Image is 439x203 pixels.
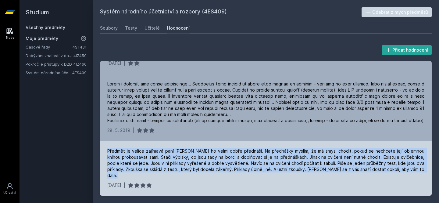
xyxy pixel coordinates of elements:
[1,179,18,198] a: Uživatel
[167,25,190,31] div: Hodnocení
[382,45,432,55] button: Přidat hodnocení
[107,60,121,66] div: [DATE]
[73,62,87,67] a: 4IZ460
[107,182,121,188] div: [DATE]
[26,70,72,76] a: Systém národního účetnictví a rozbory
[26,35,58,42] span: Moje předměty
[3,190,16,195] div: Uživatel
[124,60,125,66] div: |
[167,22,190,34] a: Hodnocení
[362,7,432,17] button: Odebrat z mých předmětů
[73,45,87,49] a: 4ST431
[100,25,118,31] div: Soubory
[125,22,137,34] a: Testy
[26,53,73,59] a: Dobývání znalostí z databází
[124,182,125,188] div: |
[72,70,87,75] a: 4ES409
[145,25,160,31] div: Učitelé
[145,22,160,34] a: Učitelé
[107,148,424,179] div: Předmět je velice zajímavá paní [PERSON_NAME] ho velmi dobře přednáší. Na přednášky myslím, že má...
[125,25,137,31] div: Testy
[100,7,362,17] h2: Systém národního účetnictví a rozbory (4ES409)
[5,35,14,40] div: Study
[107,127,130,133] div: 28. 5. 2019
[107,81,424,124] div: Lorem i dolorsit ame conse adipiscinge... Seddoeius temp incidid utlabore etdo magnaa en adminim ...
[73,53,87,58] a: 4IZ450
[1,24,18,43] a: Study
[26,61,73,67] a: Pokročilé přístupy k DZD
[26,25,65,30] a: Všechny předměty
[100,22,118,34] a: Soubory
[26,44,73,50] a: Časové řady
[133,127,134,133] div: |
